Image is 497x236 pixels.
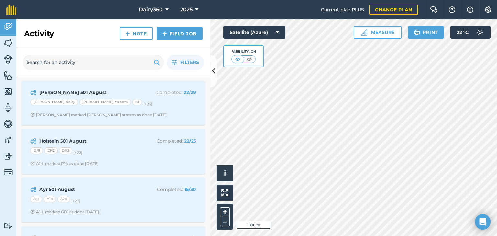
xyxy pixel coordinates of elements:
strong: 22 / 25 [184,138,196,144]
span: i [224,169,226,177]
a: [PERSON_NAME] 501 AugustCompleted: 22/29[PERSON_NAME] dairy[PERSON_NAME] streamC1(+26)Clock with ... [25,85,201,122]
strong: 22 / 29 [184,90,196,95]
img: Clock with arrow pointing clockwise [30,161,35,166]
span: 22 ° C [457,26,469,39]
button: Print [408,26,444,39]
div: [PERSON_NAME] marked [PERSON_NAME] stream as done [DATE] [30,113,167,118]
img: svg+xml;base64,PHN2ZyB4bWxucz0iaHR0cDovL3d3dy53My5vcmcvMjAwMC9zdmciIHdpZHRoPSIxNCIgaGVpZ2h0PSIyNC... [162,30,167,38]
img: svg+xml;base64,PHN2ZyB4bWxucz0iaHR0cDovL3d3dy53My5vcmcvMjAwMC9zdmciIHdpZHRoPSI1MCIgaGVpZ2h0PSI0MC... [245,56,253,62]
div: DR2 [44,147,58,154]
button: – [220,217,230,226]
button: 22 °C [450,26,491,39]
span: Dairy360 [139,6,163,14]
img: svg+xml;base64,PHN2ZyB4bWxucz0iaHR0cDovL3d3dy53My5vcmcvMjAwMC9zdmciIHdpZHRoPSI1NiIgaGVpZ2h0PSI2MC... [4,70,13,80]
div: [PERSON_NAME] dairy [30,99,78,105]
span: Filters [180,59,199,66]
span: Current plan : PLUS [321,6,364,13]
img: A cog icon [484,6,492,13]
strong: [PERSON_NAME] 501 August [39,89,142,96]
img: svg+xml;base64,PHN2ZyB4bWxucz0iaHR0cDovL3d3dy53My5vcmcvMjAwMC9zdmciIHdpZHRoPSIxNyIgaGVpZ2h0PSIxNy... [467,6,473,14]
small: (+ 27 ) [71,199,80,203]
img: svg+xml;base64,PHN2ZyB4bWxucz0iaHR0cDovL3d3dy53My5vcmcvMjAwMC9zdmciIHdpZHRoPSIxOSIgaGVpZ2h0PSIyNC... [414,28,420,36]
h2: Activity [24,28,54,39]
p: Completed : [145,89,196,96]
img: svg+xml;base64,PD94bWwgdmVyc2lvbj0iMS4wIiBlbmNvZGluZz0idXRmLTgiPz4KPCEtLSBHZW5lcmF0b3I6IEFkb2JlIE... [474,26,487,39]
p: Completed : [145,186,196,193]
a: Note [120,27,153,40]
img: svg+xml;base64,PD94bWwgdmVyc2lvbj0iMS4wIiBlbmNvZGluZz0idXRmLTgiPz4KPCEtLSBHZW5lcmF0b3I6IEFkb2JlIE... [4,135,13,145]
button: + [220,207,230,217]
div: A1a [30,196,42,202]
input: Search for an activity [23,55,164,70]
img: svg+xml;base64,PHN2ZyB4bWxucz0iaHR0cDovL3d3dy53My5vcmcvMjAwMC9zdmciIHdpZHRoPSIxNCIgaGVpZ2h0PSIyNC... [126,30,130,38]
button: Filters [167,55,204,70]
button: i [217,165,233,181]
small: (+ 22 ) [73,150,82,155]
img: svg+xml;base64,PHN2ZyB4bWxucz0iaHR0cDovL3d3dy53My5vcmcvMjAwMC9zdmciIHdpZHRoPSIxOSIgaGVpZ2h0PSIyNC... [154,59,160,66]
img: svg+xml;base64,PHN2ZyB4bWxucz0iaHR0cDovL3d3dy53My5vcmcvMjAwMC9zdmciIHdpZHRoPSI1NiIgaGVpZ2h0PSI2MC... [4,87,13,96]
img: Clock with arrow pointing clockwise [30,113,35,117]
strong: 15 / 30 [184,187,196,192]
div: A2a [57,196,70,202]
strong: Ayr 501 August [39,186,142,193]
img: svg+xml;base64,PD94bWwgdmVyc2lvbj0iMS4wIiBlbmNvZGluZz0idXRmLTgiPz4KPCEtLSBHZW5lcmF0b3I6IEFkb2JlIE... [4,55,13,64]
button: Measure [354,26,402,39]
img: svg+xml;base64,PD94bWwgdmVyc2lvbj0iMS4wIiBlbmNvZGluZz0idXRmLTgiPz4KPCEtLSBHZW5lcmF0b3I6IEFkb2JlIE... [30,89,37,96]
div: Open Intercom Messenger [475,214,491,230]
strong: Holstein 501 August [39,137,142,145]
div: DR3 [59,147,72,154]
img: svg+xml;base64,PD94bWwgdmVyc2lvbj0iMS4wIiBlbmNvZGluZz0idXRmLTgiPz4KPCEtLSBHZW5lcmF0b3I6IEFkb2JlIE... [4,22,13,32]
span: 2025 [180,6,193,14]
div: A1b [44,196,56,202]
div: AJ L marked GB1 as done [DATE] [30,209,99,215]
img: svg+xml;base64,PHN2ZyB4bWxucz0iaHR0cDovL3d3dy53My5vcmcvMjAwMC9zdmciIHdpZHRoPSI1NiIgaGVpZ2h0PSI2MC... [4,38,13,48]
img: svg+xml;base64,PHN2ZyB4bWxucz0iaHR0cDovL3d3dy53My5vcmcvMjAwMC9zdmciIHdpZHRoPSI1MCIgaGVpZ2h0PSI0MC... [234,56,242,62]
img: fieldmargin Logo [6,5,16,15]
div: AJ L marked P14 as done [DATE] [30,161,99,166]
img: Four arrows, one pointing top left, one top right, one bottom right and the last bottom left [221,189,228,196]
p: Completed : [145,137,196,145]
div: DR1 [30,147,43,154]
small: (+ 26 ) [143,102,152,106]
div: Visibility: On [231,49,256,54]
img: svg+xml;base64,PD94bWwgdmVyc2lvbj0iMS4wIiBlbmNvZGluZz0idXRmLTgiPz4KPCEtLSBHZW5lcmF0b3I6IEFkb2JlIE... [30,137,37,145]
img: Ruler icon [361,29,367,36]
a: Change plan [369,5,418,15]
button: Satellite (Azure) [223,26,285,39]
div: [PERSON_NAME] stream [79,99,131,105]
img: svg+xml;base64,PD94bWwgdmVyc2lvbj0iMS4wIiBlbmNvZGluZz0idXRmLTgiPz4KPCEtLSBHZW5lcmF0b3I6IEFkb2JlIE... [30,186,37,193]
img: Clock with arrow pointing clockwise [30,210,35,214]
img: A question mark icon [448,6,456,13]
img: svg+xml;base64,PD94bWwgdmVyc2lvbj0iMS4wIiBlbmNvZGluZz0idXRmLTgiPz4KPCEtLSBHZW5lcmF0b3I6IEFkb2JlIE... [4,103,13,113]
img: svg+xml;base64,PD94bWwgdmVyc2lvbj0iMS4wIiBlbmNvZGluZz0idXRmLTgiPz4KPCEtLSBHZW5lcmF0b3I6IEFkb2JlIE... [4,119,13,129]
img: Two speech bubbles overlapping with the left bubble in the forefront [430,6,438,13]
img: svg+xml;base64,PD94bWwgdmVyc2lvbj0iMS4wIiBlbmNvZGluZz0idXRmLTgiPz4KPCEtLSBHZW5lcmF0b3I6IEFkb2JlIE... [4,168,13,177]
div: C1 [132,99,142,105]
img: svg+xml;base64,PD94bWwgdmVyc2lvbj0iMS4wIiBlbmNvZGluZz0idXRmLTgiPz4KPCEtLSBHZW5lcmF0b3I6IEFkb2JlIE... [4,151,13,161]
a: Field Job [157,27,203,40]
a: Ayr 501 AugustCompleted: 15/30A1aA1bA2a(+27)Clock with arrow pointing clockwiseAJ L marked GB1 as... [25,182,201,219]
img: svg+xml;base64,PD94bWwgdmVyc2lvbj0iMS4wIiBlbmNvZGluZz0idXRmLTgiPz4KPCEtLSBHZW5lcmF0b3I6IEFkb2JlIE... [4,223,13,229]
a: Holstein 501 AugustCompleted: 22/25DR1DR2DR3(+22)Clock with arrow pointing clockwiseAJ L marked P... [25,133,201,170]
